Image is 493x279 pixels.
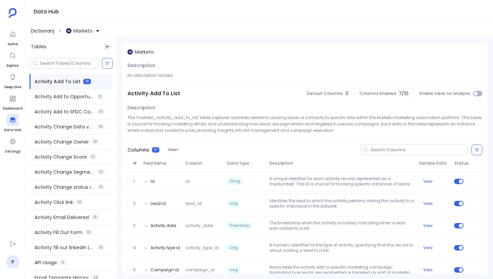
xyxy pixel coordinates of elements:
span: # [130,161,141,166]
span: Sample Data [417,161,451,166]
a: Settings [5,135,20,154]
span: Columns [127,147,149,153]
img: marketo.svg [66,28,71,34]
button: Activity date [151,223,176,228]
button: Lead id [151,201,166,206]
span: Marketo [135,49,154,55]
span: 5. [130,267,141,273]
span: 10 [92,139,99,145]
span: 13 [85,230,92,235]
a: Data Hub [4,114,21,133]
span: activity_type_id [183,245,225,250]
p: A unique identifier for each activity record, represented as a mediumtext. This ID is crucial for... [267,176,417,187]
span: 5 [60,260,66,265]
button: View [423,201,433,206]
span: Dashboard [3,106,22,111]
a: P [6,255,19,269]
span: 10 [97,184,105,190]
span: Activity fill out linkedin Led Gen Form [35,244,95,251]
span: Activity Change Owner [35,138,89,145]
span: Activity Add to SFDC Campaign [35,108,95,115]
img: petavue logo [9,8,17,18]
span: Activity Change Segment [35,169,95,175]
span: Activity Add to Opportunity [35,93,95,100]
span: Long [227,267,240,273]
span: 10 [83,79,91,84]
button: Hide Tables [103,42,113,51]
span: 15 [97,124,105,129]
button: View [423,245,433,250]
span: API Usage [35,259,57,266]
span: Settings [5,149,20,154]
span: 11 [97,94,103,99]
span: Data Hub [4,127,21,133]
a: Home [7,28,19,47]
span: Deep Dive [4,85,21,90]
span: 13 [92,215,99,220]
button: Campaign id [151,267,179,273]
p: Associates the activity with a specific marketing campaign, illustrating how leads are segmented ... [267,265,417,275]
span: Activity Change Data value [35,123,95,130]
span: String [227,178,242,185]
span: Column [183,161,225,166]
span: Data Type [225,161,267,166]
button: Marketo [65,25,101,36]
button: Id [151,179,155,184]
span: Status [452,161,466,166]
input: Search Tables/Columns [40,61,99,66]
span: Description [127,62,155,69]
span: Default Columns [307,91,343,96]
span: 2. [130,201,141,206]
img: marketo.svg [127,49,133,55]
span: campaign_id [183,267,225,273]
h1: Data Hub [34,7,59,16]
div: Tables [25,38,117,55]
p: The timestamp when the activity occurred, indicating when a lead was added to a list. [267,220,417,231]
span: Home [7,42,19,47]
span: Activity Add To List [127,90,180,98]
p: The 'marketo_activity_add_to_list' table captures activities related to adding leads or contacts ... [127,114,482,133]
button: View [423,267,433,273]
span: id [183,179,225,184]
span: Dictionary [31,27,55,34]
span: Long [227,200,240,207]
button: Select [163,146,183,154]
span: Activity Change status in SFDC Campaign [35,184,95,190]
span: Explore [7,63,19,68]
span: Activity Change Score [35,154,87,160]
p: No description added. [127,72,482,78]
span: 12 [97,245,105,250]
span: Marketo [73,27,93,34]
span: activity_date [183,223,225,228]
span: Activity Email Delivered [35,214,89,221]
a: Explore [7,50,19,68]
span: 1. [130,179,141,184]
button: View [423,223,433,228]
span: Columns Enabled [360,91,396,96]
span: 10 [97,169,105,175]
span: 4. [130,245,141,250]
span: Description [267,161,417,166]
span: 0 [345,90,348,97]
button: View [423,179,433,184]
a: Dashboard [3,93,22,111]
span: 7 / 10 [399,90,408,97]
span: 10 [97,109,105,114]
a: Deep Dive [4,71,21,90]
span: 10 [152,147,159,153]
p: A numeric identifier for the type of activity, specifying that this record is about adding a lead... [267,242,417,253]
span: Field Name [141,161,183,166]
span: lead_id [183,201,225,206]
input: Search Columns [371,147,467,153]
span: 14 [76,200,83,205]
button: Activity type id [151,245,180,250]
span: Activity Fill Out Form [35,229,83,236]
p: Identifies the lead to which the activity pertains, linking this activity to a specific individua... [267,198,417,209]
span: 17 [90,154,96,160]
span: Activity Add To List [35,78,80,85]
span: Timestamp [227,222,252,229]
span: Activity Click link [35,199,73,206]
span: 3. [130,223,141,228]
span: Long [227,244,240,251]
span: Description [127,104,155,111]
